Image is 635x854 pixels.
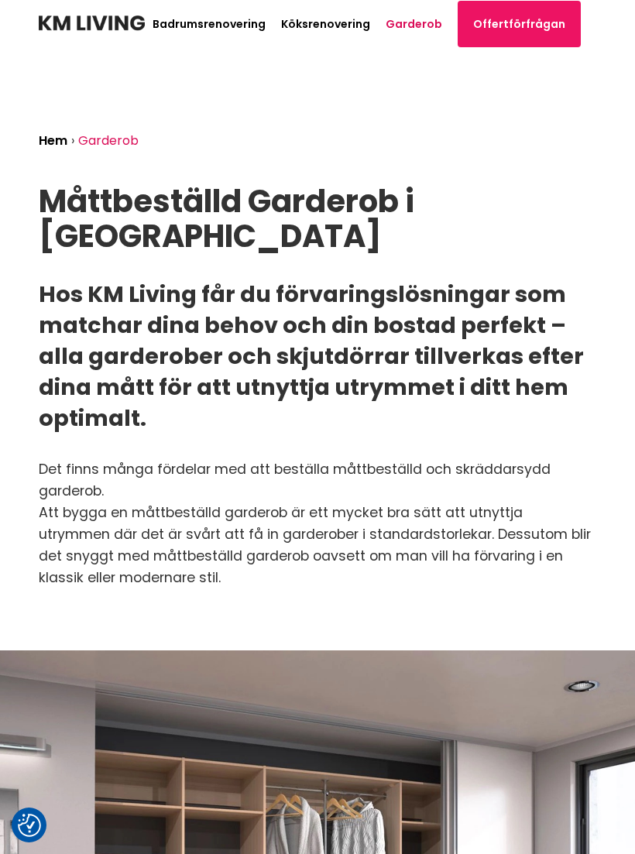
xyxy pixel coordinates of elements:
[39,184,596,254] h1: Måttbeställd Garderob i [GEOGRAPHIC_DATA]
[78,135,142,147] li: Garderob
[39,15,145,31] img: KM Living
[153,16,266,32] a: Badrumsrenovering
[39,132,67,149] a: Hem
[18,814,41,837] img: Revisit consent button
[281,16,370,32] a: Köksrenovering
[39,458,596,588] p: Det finns många fördelar med att beställa måttbeställd och skräddarsydd garderob. Att bygga en må...
[71,135,78,147] li: ›
[386,16,442,32] a: Garderob
[458,1,581,47] a: Offertförfrågan
[39,279,596,434] h2: Hos KM Living får du förvaringslösningar som matchar dina behov och din bostad perfekt – alla gar...
[18,814,41,837] button: Samtyckesinställningar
